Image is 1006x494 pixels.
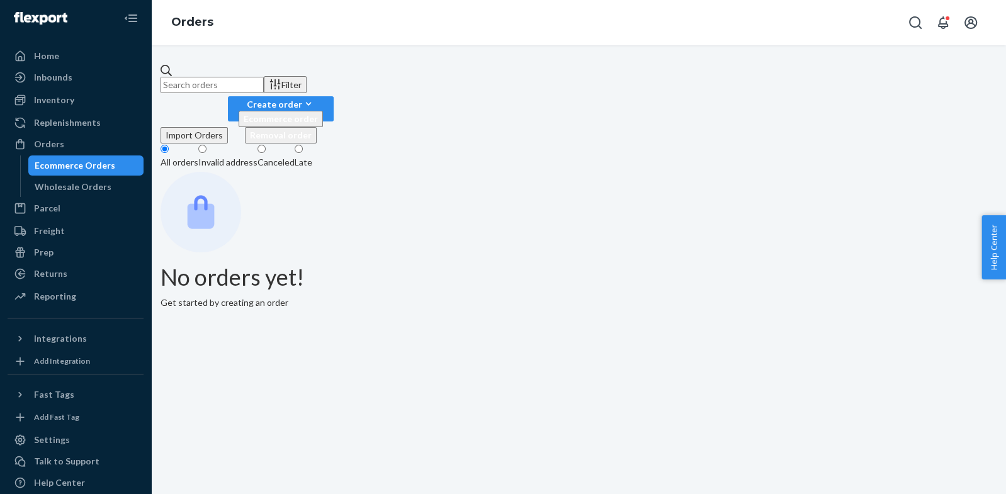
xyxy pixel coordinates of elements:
[34,290,76,303] div: Reporting
[198,156,257,169] div: Invalid address
[264,76,307,93] button: Filter
[161,77,264,93] input: Search orders
[35,159,115,172] div: Ecommerce Orders
[34,225,65,237] div: Freight
[161,127,228,143] button: Import Orders
[8,264,144,284] a: Returns
[161,156,198,169] div: All orders
[8,430,144,450] a: Settings
[161,4,223,41] ol: breadcrumbs
[171,15,213,29] a: Orders
[8,113,144,133] a: Replenishments
[34,388,74,401] div: Fast Tags
[34,71,72,84] div: Inbounds
[8,67,144,87] a: Inbounds
[8,46,144,66] a: Home
[239,98,323,111] div: Create order
[8,410,144,425] a: Add Fast Tag
[295,156,312,169] div: Late
[161,296,997,309] p: Get started by creating an order
[8,221,144,241] a: Freight
[8,354,144,369] a: Add Integration
[34,455,99,468] div: Talk to Support
[8,242,144,262] a: Prep
[8,286,144,306] a: Reporting
[930,10,956,35] button: Open notifications
[34,267,67,280] div: Returns
[245,127,317,143] button: Removal order
[35,181,111,193] div: Wholesale Orders
[239,111,323,127] button: Ecommerce order
[161,172,241,252] img: Empty list
[257,156,295,169] div: Canceled
[903,10,928,35] button: Open Search Box
[8,198,144,218] a: Parcel
[161,265,997,290] h1: No orders yet!
[34,116,101,129] div: Replenishments
[981,215,1006,279] button: Help Center
[14,12,67,25] img: Flexport logo
[8,134,144,154] a: Orders
[28,177,144,197] a: Wholesale Orders
[8,473,144,493] a: Help Center
[34,50,59,62] div: Home
[34,202,60,215] div: Parcel
[34,356,90,366] div: Add Integration
[28,155,144,176] a: Ecommerce Orders
[257,145,266,153] input: Canceled
[198,145,206,153] input: Invalid address
[34,476,85,489] div: Help Center
[8,90,144,110] a: Inventory
[8,451,144,471] a: Talk to Support
[34,138,64,150] div: Orders
[250,130,312,140] span: Removal order
[34,94,74,106] div: Inventory
[8,385,144,405] button: Fast Tags
[118,6,144,31] button: Close Navigation
[269,78,302,91] div: Filter
[34,434,70,446] div: Settings
[34,246,54,259] div: Prep
[228,96,334,121] button: Create orderEcommerce orderRemoval order
[295,145,303,153] input: Late
[244,113,318,124] span: Ecommerce order
[161,145,169,153] input: All orders
[34,412,79,422] div: Add Fast Tag
[34,332,87,345] div: Integrations
[8,328,144,349] button: Integrations
[958,10,983,35] button: Open account menu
